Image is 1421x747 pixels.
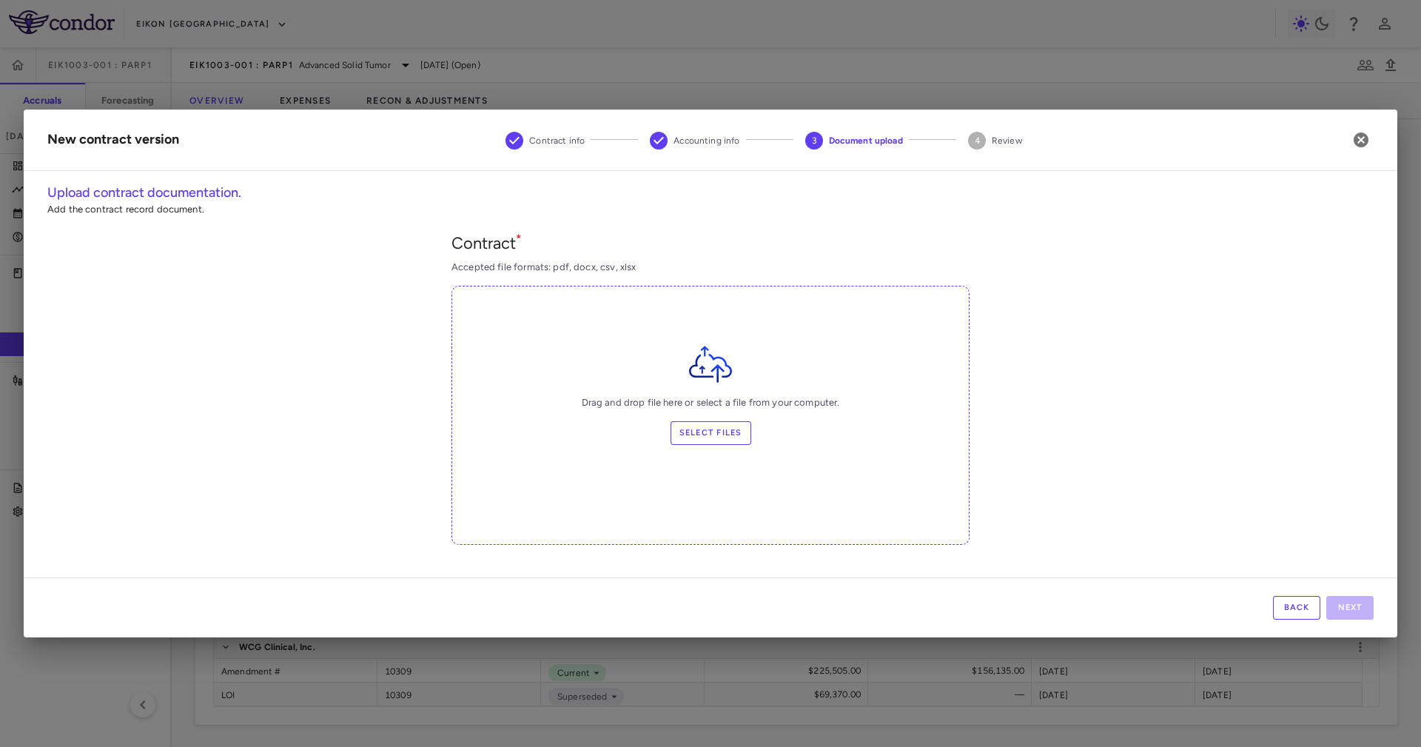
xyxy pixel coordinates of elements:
[451,231,970,255] h5: Contract
[638,114,751,167] button: Accounting info
[47,183,1374,203] h6: Upload contract documentation.
[673,134,739,147] span: Accounting info
[689,346,732,383] img: File Icon
[452,396,969,409] p: Drag and drop file here or select a file from your computer.
[793,114,915,167] button: Document upload
[47,203,1374,216] p: Add the contract record document.
[811,135,816,146] text: 3
[494,114,597,167] button: Contract info
[451,261,970,274] p: Accepted file formats: pdf, docx, csv, xlsx
[529,134,585,147] span: Contract info
[1273,596,1320,620] button: Back
[829,134,903,147] span: Document upload
[47,130,179,150] div: New contract version
[671,421,751,445] label: Select files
